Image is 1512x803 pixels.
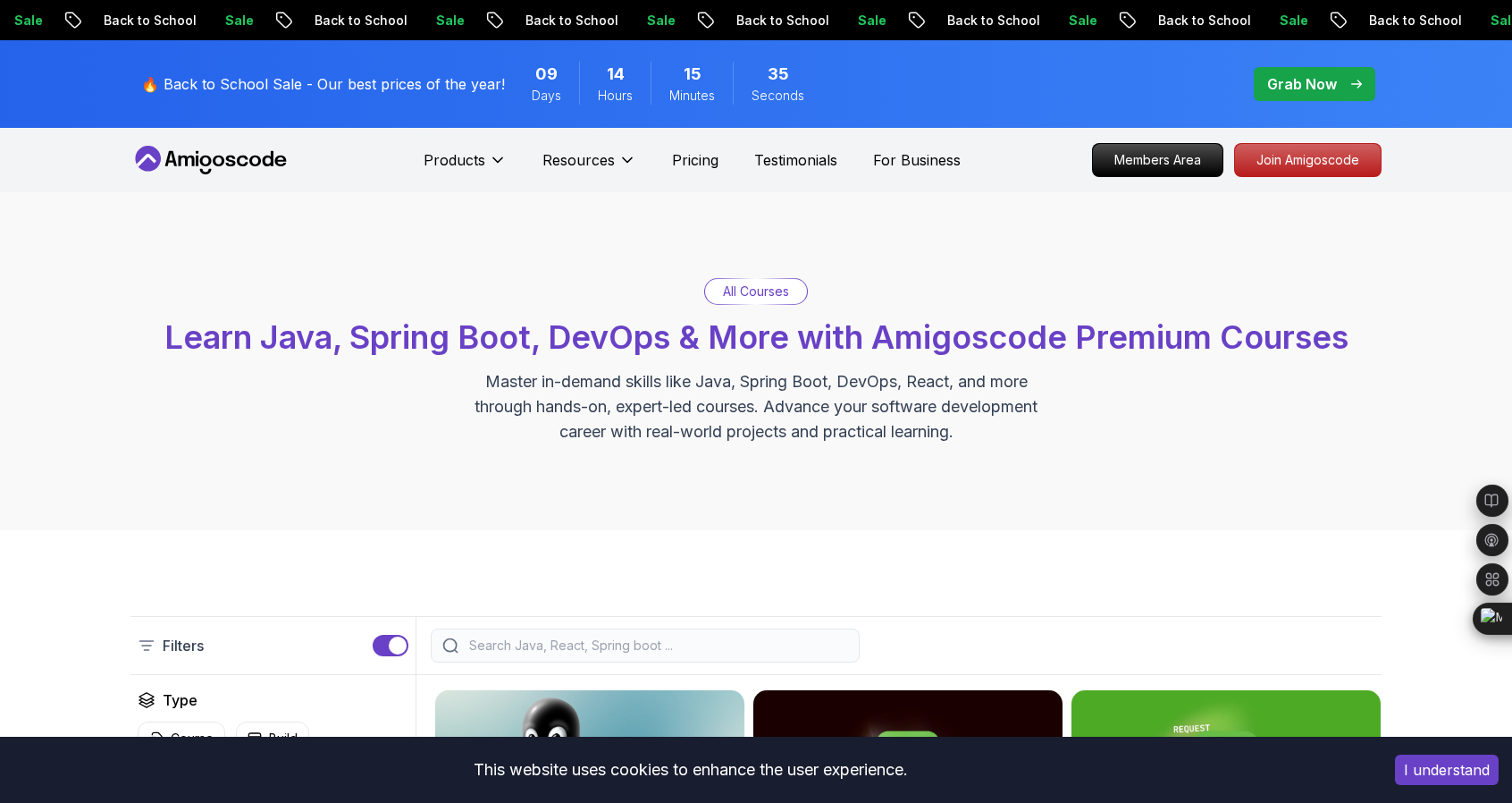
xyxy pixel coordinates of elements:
[598,87,633,105] span: Hours
[752,87,804,105] span: Seconds
[1092,143,1223,177] a: Members Area
[456,369,1056,444] p: Master in-demand skills like Java, Spring Boot, DevOps, React, and more through hands-on, expert-...
[236,722,309,756] button: Build
[723,283,789,300] p: All Courses
[269,730,298,748] p: Build
[928,12,1049,30] p: Back to School
[532,87,561,105] span: Days
[171,730,214,748] p: Course
[768,62,789,87] span: 35 Seconds
[163,635,204,656] p: Filters
[1267,73,1337,95] p: Grab Now
[873,149,961,171] a: For Business
[141,73,505,95] p: 🔥 Back to School Sale - Our best prices of the year!
[163,689,197,711] h2: Type
[672,149,718,171] a: Pricing
[627,12,685,30] p: Sale
[684,62,701,87] span: 15 Minutes
[84,12,206,30] p: Back to School
[542,149,615,171] p: Resources
[506,12,627,30] p: Back to School
[1093,144,1222,176] p: Members Area
[1049,12,1106,30] p: Sale
[424,149,507,185] button: Products
[1138,12,1260,30] p: Back to School
[535,62,558,87] span: 9 Days
[295,12,416,30] p: Back to School
[542,149,636,185] button: Resources
[206,12,263,30] p: Sale
[1349,12,1471,30] p: Back to School
[1234,143,1382,177] a: Join Amigoscode
[669,87,715,105] span: Minutes
[138,722,225,756] button: Course
[416,12,474,30] p: Sale
[607,62,625,87] span: 14 Hours
[1260,12,1317,30] p: Sale
[164,317,1348,357] span: Learn Java, Spring Boot, DevOps & More with Amigoscode Premium Courses
[717,12,838,30] p: Back to School
[1395,755,1499,785] button: Accept cookies
[466,637,848,655] input: Search Java, React, Spring boot ...
[13,750,1368,790] div: This website uses cookies to enhance the user experience.
[1235,144,1381,176] p: Join Amigoscode
[424,149,485,171] p: Products
[838,12,895,30] p: Sale
[754,149,837,171] a: Testimonials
